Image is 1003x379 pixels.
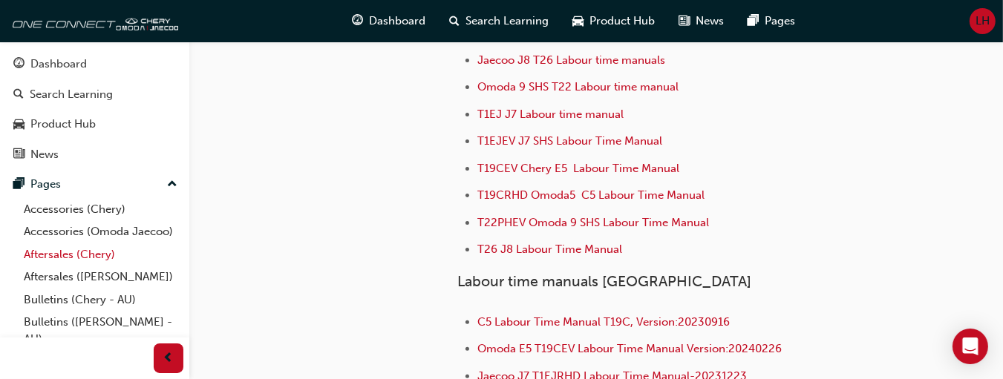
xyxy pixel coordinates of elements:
[30,56,87,73] div: Dashboard
[438,6,561,36] a: search-iconSearch Learning
[18,243,183,266] a: Aftersales (Chery)
[167,175,177,194] span: up-icon
[590,13,656,30] span: Product Hub
[6,47,183,171] button: DashboardSearch LearningProduct HubNews
[6,81,183,108] a: Search Learning
[477,162,679,175] a: T19CEV Chery E5 Labour Time Manual
[18,289,183,312] a: Bulletins (Chery - AU)
[736,6,808,36] a: pages-iconPages
[6,171,183,198] button: Pages
[477,315,730,329] a: C5 Labour Time Manual T19C, Version:20230916
[6,50,183,78] a: Dashboard
[370,13,426,30] span: Dashboard
[976,13,990,30] span: LH
[30,146,59,163] div: News
[13,148,24,162] span: news-icon
[6,111,183,138] a: Product Hub
[696,13,725,30] span: News
[477,134,662,148] a: T1EJEV J7 SHS Labour Time Manual
[6,141,183,168] a: News
[18,311,183,350] a: Bulletins ([PERSON_NAME] - AU)
[679,12,690,30] span: news-icon
[466,13,549,30] span: Search Learning
[18,220,183,243] a: Accessories (Omoda Jaecoo)
[30,176,61,193] div: Pages
[341,6,438,36] a: guage-iconDashboard
[765,13,796,30] span: Pages
[970,8,996,34] button: LH
[13,118,24,131] span: car-icon
[477,342,782,355] a: Omoda E5 T19CEV Labour Time Manual Version:20240226
[667,6,736,36] a: news-iconNews
[450,12,460,30] span: search-icon
[13,58,24,71] span: guage-icon
[457,273,751,290] span: Labour time manuals [GEOGRAPHIC_DATA]
[7,6,178,36] img: oneconnect
[30,116,96,133] div: Product Hub
[13,178,24,191] span: pages-icon
[13,88,24,102] span: search-icon
[477,216,709,229] a: T22PHEV Omoda 9 SHS Labour Time Manual
[477,108,624,121] a: T1EJ J7 Labour time manual
[477,80,679,93] a: Omoda 9 SHS T22 Labour time manual
[573,12,584,30] span: car-icon
[163,349,174,368] span: prev-icon
[353,12,364,30] span: guage-icon
[953,329,988,364] div: Open Intercom Messenger
[18,266,183,289] a: Aftersales ([PERSON_NAME])
[30,86,113,103] div: Search Learning
[477,243,622,256] a: T26 J8 Labour Time Manual
[18,198,183,221] a: Accessories (Chery)
[748,12,759,30] span: pages-icon
[477,188,705,202] a: T19CRHD Omoda5 C5 Labour Time Manual
[561,6,667,36] a: car-iconProduct Hub
[477,53,665,67] a: Jaecoo J8 T26 Labour time manuals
